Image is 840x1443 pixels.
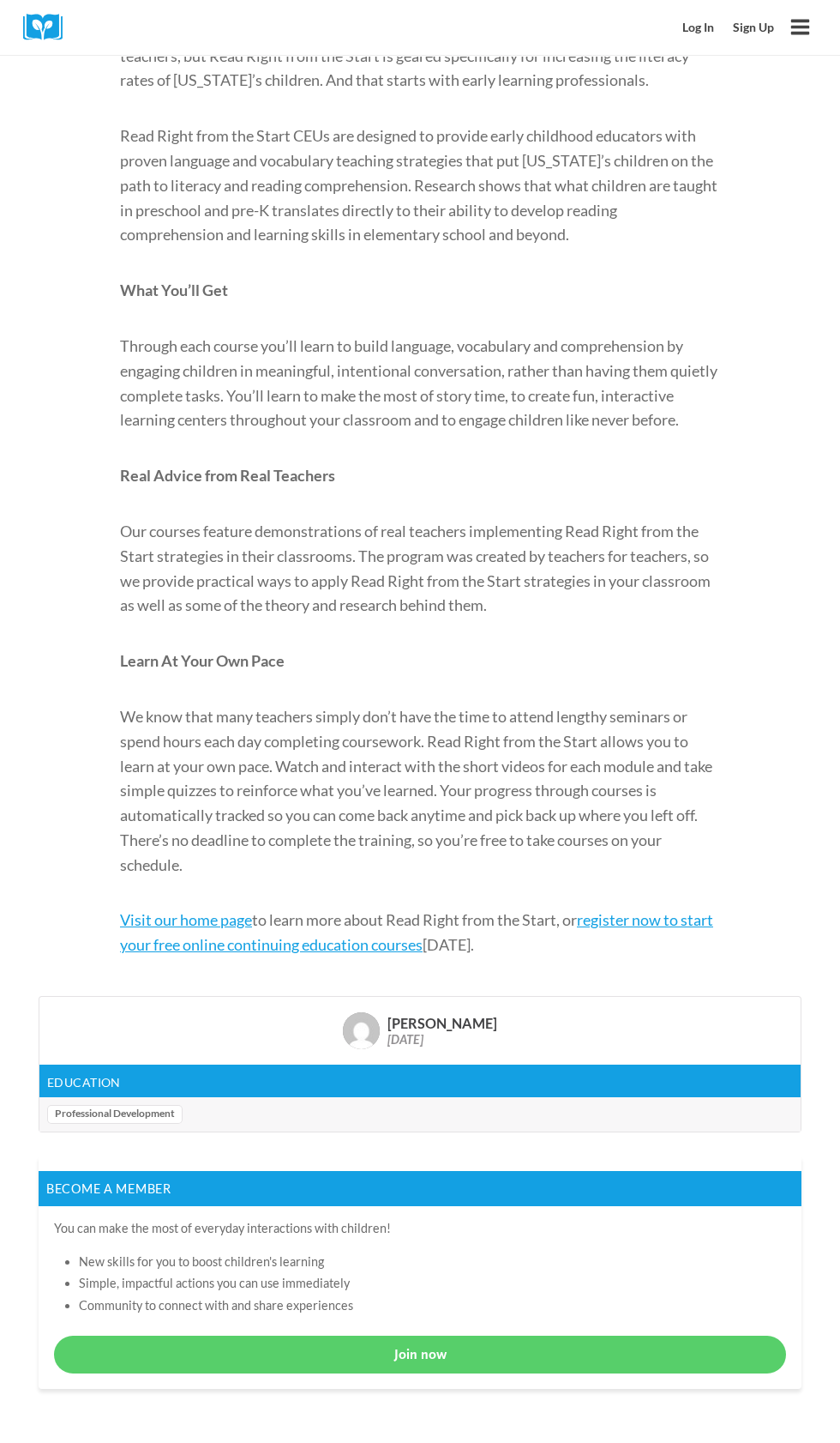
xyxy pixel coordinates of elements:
a: Join now [54,1336,786,1374]
div: [DATE] [387,1032,497,1047]
nav: Secondary Mobile Navigation [674,12,783,44]
a: Professional Development [47,1105,183,1124]
li: Community to connect with and share experiences [79,1295,786,1317]
img: Cox Campus [23,14,75,40]
a: Log In [674,12,724,44]
strong: Learn At Your Own Pace [120,651,285,670]
button: Open menu [783,10,817,44]
p: Through each course you’ll learn to build language, vocabulary and comprehension by engaging chil... [120,334,720,432]
p: Our courses feature demonstrations of real teachers implementing Read Right from the Start strate... [120,519,720,618]
a: Visit our home page [120,910,252,929]
strong: What You’ll Get [120,281,228,299]
li: New skills for you to boost children's learning [79,1251,786,1273]
p: Read Right from the Start CEUs are designed to provide early childhood educators with proven lang... [120,124,720,247]
li: Simple, impactful actions you can use immediately [79,1272,786,1295]
p: Become a member [39,1171,801,1206]
p: We know that many teachers simply don’t have the time to attend lengthy seminars or spend hours e... [120,704,720,878]
a: Education [47,1075,121,1090]
p: to learn more about Read Right from the Start, or [DATE]. [120,908,720,957]
p: You can make the most of everyday interactions with children! [54,1218,786,1238]
a: Sign Up [723,12,783,44]
strong: Real Advice from Real Teachers [120,466,335,485]
div: [PERSON_NAME] [387,1015,497,1031]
